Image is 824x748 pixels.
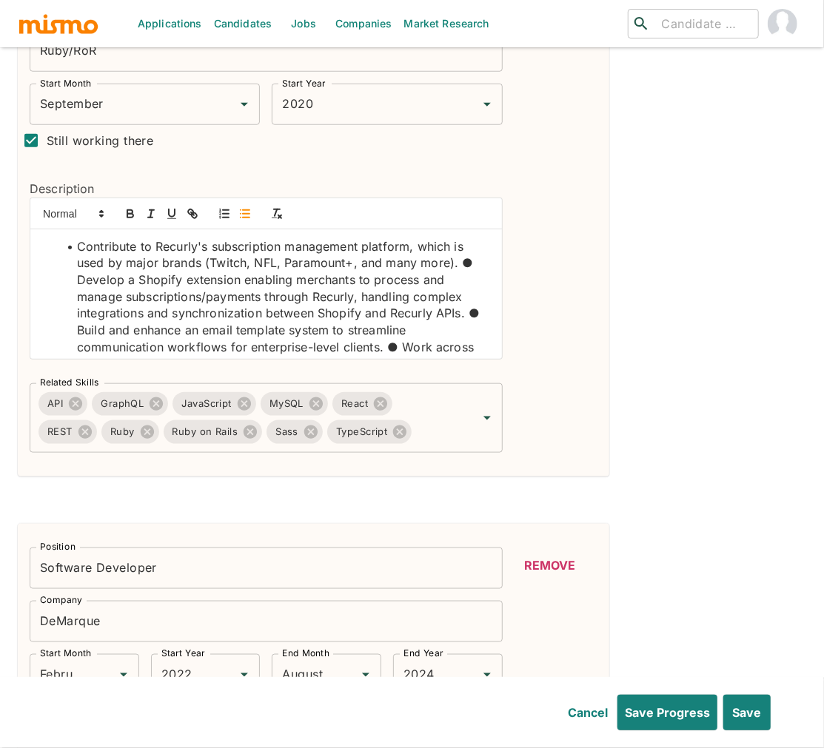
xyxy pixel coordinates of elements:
div: GraphQL [92,392,168,416]
label: Start Month [40,647,91,660]
span: Still working there [47,130,153,151]
div: Sass [267,420,323,444]
div: TypeScript [327,420,412,444]
img: Carmen Vilachá [768,9,797,38]
label: Position [40,541,76,553]
span: React [332,395,377,412]
span: GraphQL [92,395,153,412]
div: REST [38,420,97,444]
label: Start Year [282,77,326,90]
li: Contribute to Recurly's subscription management platform, which is used by major brands (Twitch, ... [59,238,491,389]
button: Open [234,664,255,685]
label: Related Skills [40,377,99,389]
span: Ruby [101,423,144,440]
span: API [38,395,72,412]
div: React [332,392,392,416]
span: Sass [267,423,307,440]
button: Save [723,695,771,730]
button: Open [113,664,134,685]
label: End Year [403,647,443,660]
button: Save Progress [617,695,717,730]
button: Open [234,94,255,115]
div: JavaScript [172,392,255,416]
button: Remove [502,547,597,583]
input: Candidate search [656,13,752,34]
span: MySQL [261,395,312,412]
span: TypeScript [327,423,396,440]
label: Start Month [40,77,91,90]
div: Ruby on Rails [164,420,263,444]
button: Open [477,664,498,685]
div: Ruby [101,420,159,444]
label: Company [40,594,82,607]
span: REST [38,423,81,440]
div: MySQL [261,392,328,416]
span: Ruby on Rails [164,423,247,440]
img: logo [18,13,99,35]
button: Open [477,408,498,428]
button: Open [355,664,376,685]
label: Start Year [161,647,205,660]
div: API [38,392,87,416]
label: End Month [282,647,329,660]
h6: Description [30,180,503,198]
span: JavaScript [172,395,240,412]
button: Open [477,94,498,115]
button: Cancel [564,695,612,730]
